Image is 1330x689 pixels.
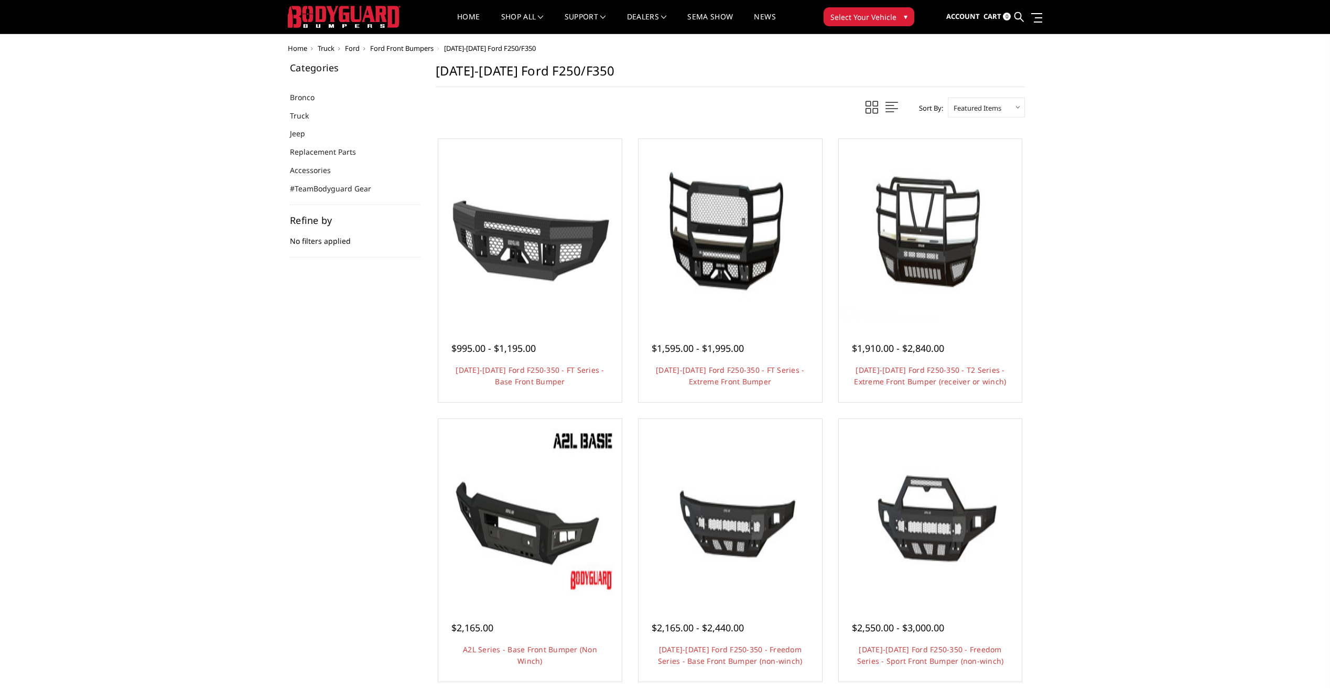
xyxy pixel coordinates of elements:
a: [DATE]-[DATE] Ford F250-350 - Freedom Series - Base Front Bumper (non-winch) [658,644,803,666]
a: [DATE]-[DATE] Ford F250-350 - Freedom Series - Sport Front Bumper (non-winch) [857,644,1004,666]
a: News [754,13,775,34]
a: A2L Series - Base Front Bumper (Non Winch) A2L Series - Base Front Bumper (Non Winch) [441,422,619,600]
a: Account [946,3,980,31]
span: Cart [983,12,1001,21]
span: $2,165.00 - $2,440.00 [652,621,744,634]
span: $1,595.00 - $1,995.00 [652,342,744,354]
span: Select Your Vehicle [830,12,896,23]
a: Cart 0 [983,3,1011,31]
span: Account [946,12,980,21]
span: $2,165.00 [451,621,493,634]
span: $1,910.00 - $2,840.00 [852,342,944,354]
button: Select Your Vehicle [824,7,914,26]
a: 2017-2022 Ford F250-350 - Freedom Series - Base Front Bumper (non-winch) 2017-2022 Ford F250-350 ... [641,422,819,600]
a: Ford Front Bumpers [370,44,434,53]
span: [DATE]-[DATE] Ford F250/F350 [444,44,536,53]
a: Bronco [290,92,328,103]
a: Ford [345,44,360,53]
a: #TeamBodyguard Gear [290,183,384,194]
a: Dealers [627,13,667,34]
a: SEMA Show [687,13,733,34]
img: 2017-2022 Ford F250-350 - FT Series - Base Front Bumper [441,142,619,320]
span: $995.00 - $1,195.00 [451,342,536,354]
h5: Refine by [290,216,420,225]
a: Accessories [290,165,344,176]
a: A2L Series - Base Front Bumper (Non Winch) [463,644,597,666]
a: Home [288,44,307,53]
div: No filters applied [290,216,420,257]
a: 2017-2022 Ford F250-350 - Freedom Series - Sport Front Bumper (non-winch) 2017-2022 Ford F250-350... [841,422,1020,600]
h1: [DATE]-[DATE] Ford F250/F350 [436,63,1025,87]
a: Jeep [290,128,318,139]
a: Truck [318,44,334,53]
a: Replacement Parts [290,146,369,157]
a: 2017-2022 Ford F250-350 - T2 Series - Extreme Front Bumper (receiver or winch) 2017-2022 Ford F25... [841,142,1020,320]
span: $2,550.00 - $3,000.00 [852,621,944,634]
h5: Categories [290,63,420,72]
span: ▾ [904,11,907,22]
a: Truck [290,110,322,121]
a: Home [457,13,480,34]
a: [DATE]-[DATE] Ford F250-350 - FT Series - Base Front Bumper [456,365,604,386]
a: Support [565,13,606,34]
img: BODYGUARD BUMPERS [288,6,401,28]
a: [DATE]-[DATE] Ford F250-350 - FT Series - Extreme Front Bumper [656,365,804,386]
a: shop all [501,13,544,34]
a: [DATE]-[DATE] Ford F250-350 - T2 Series - Extreme Front Bumper (receiver or winch) [854,365,1006,386]
a: 2017-2022 Ford F250-350 - FT Series - Extreme Front Bumper 2017-2022 Ford F250-350 - FT Series - ... [641,142,819,320]
span: 0 [1003,13,1011,20]
label: Sort By: [913,100,943,116]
